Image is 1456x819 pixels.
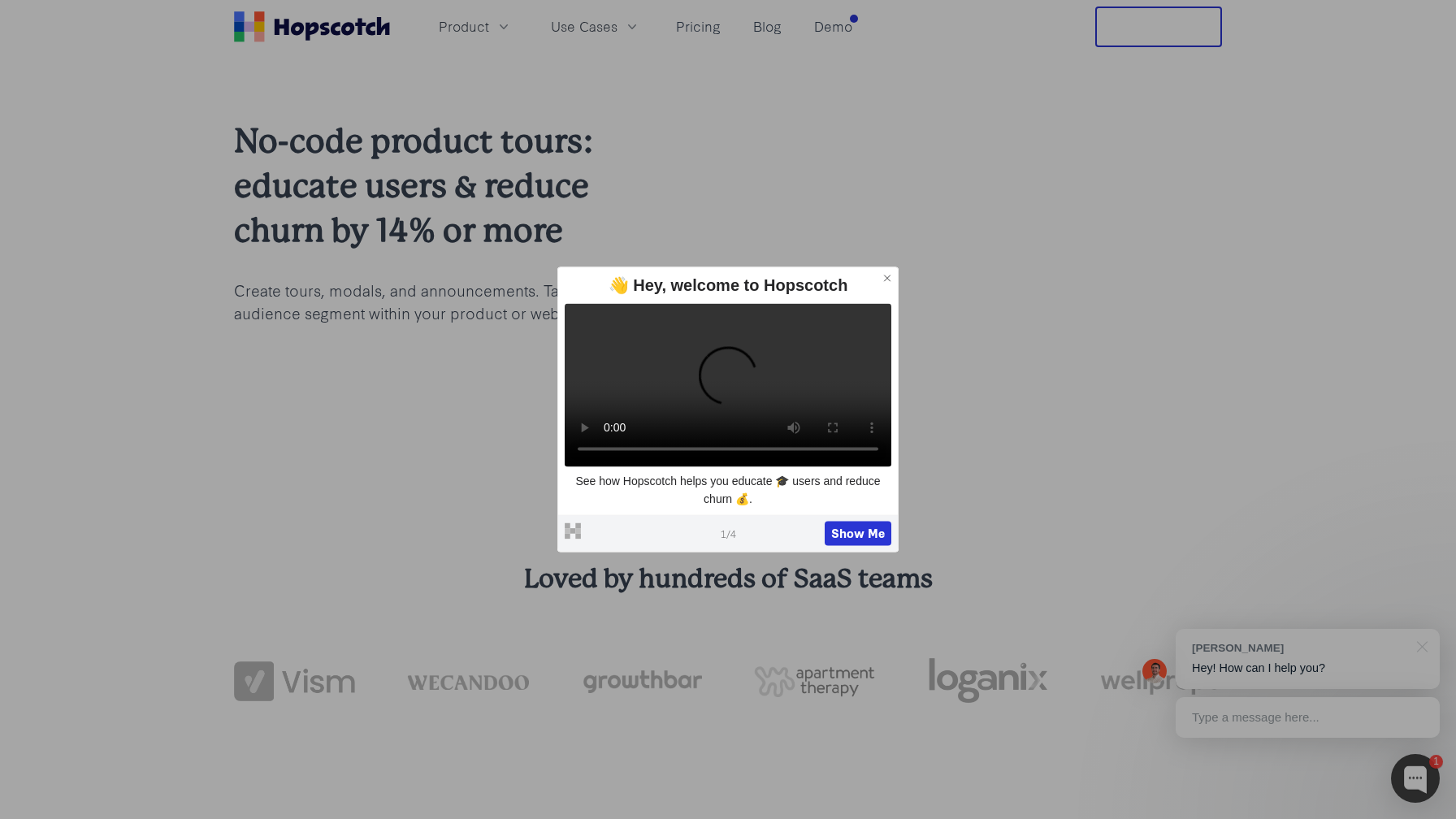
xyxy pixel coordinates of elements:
[551,16,617,37] span: Use Cases
[439,16,489,37] span: Product
[669,13,727,40] a: Pricing
[1192,660,1423,677] p: Hey! How can I help you?
[429,13,522,40] button: Product
[234,11,390,42] a: Home
[1429,755,1443,769] div: 1
[581,670,702,693] img: growthbar-logo
[234,119,615,253] h2: No-code product tours: educate users & reduce churn by 14% or more
[825,522,891,546] button: Show Me
[808,13,859,40] a: Demo
[234,661,355,702] img: vism logo
[667,128,1222,422] img: hopscotch product tours for saas businesses
[234,344,615,413] img: hopscotch g2
[565,274,891,297] div: 👋 Hey, welcome to Hopscotch
[754,666,875,697] img: png-apartment-therapy-house-studio-apartment-home
[407,673,528,690] img: wecandoo-logo
[1192,640,1407,656] div: [PERSON_NAME]
[234,561,1222,597] h3: Loved by hundreds of SaaS teams
[927,649,1048,713] img: loganix-logo
[721,526,736,540] span: 1 / 4
[747,13,788,40] a: Blog
[1095,6,1222,47] button: Free Trial
[1101,665,1222,699] img: wellprept logo
[1176,697,1440,738] div: Type a message here...
[234,279,615,324] p: Create tours, modals, and announcements. Target any audience segment within your product or website.
[1142,659,1167,683] img: Mark Spera
[565,473,891,508] p: See how Hopscotch helps you educate 🎓 users and reduce churn 💰.
[541,13,650,40] button: Use Cases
